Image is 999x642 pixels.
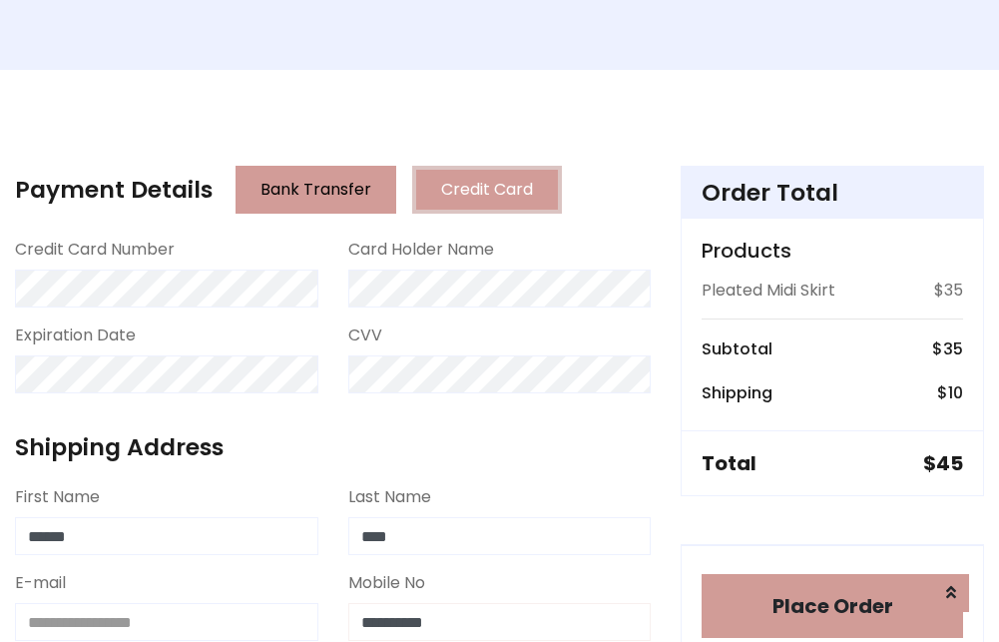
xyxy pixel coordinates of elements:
[923,451,963,475] h5: $
[948,381,963,404] span: 10
[348,485,431,509] label: Last Name
[702,279,835,303] p: Pleated Midi Skirt
[702,179,963,207] h4: Order Total
[15,485,100,509] label: First Name
[348,238,494,262] label: Card Holder Name
[702,383,772,402] h6: Shipping
[15,176,213,204] h4: Payment Details
[236,166,396,214] button: Bank Transfer
[702,239,963,263] h5: Products
[936,449,963,477] span: 45
[412,166,562,214] button: Credit Card
[348,323,382,347] label: CVV
[15,323,136,347] label: Expiration Date
[15,433,651,461] h4: Shipping Address
[15,238,175,262] label: Credit Card Number
[943,337,963,360] span: 35
[702,574,963,638] button: Place Order
[932,339,963,358] h6: $
[937,383,963,402] h6: $
[15,571,66,595] label: E-mail
[702,339,772,358] h6: Subtotal
[702,451,756,475] h5: Total
[934,279,963,303] p: $35
[348,571,425,595] label: Mobile No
